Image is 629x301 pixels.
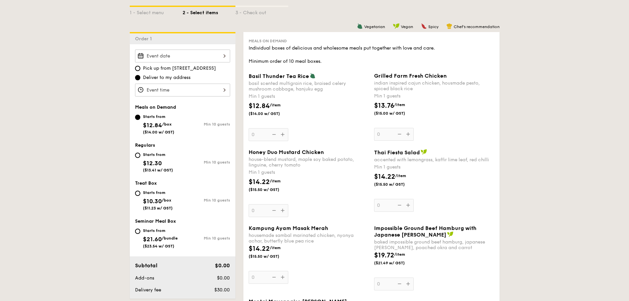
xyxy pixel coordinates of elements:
[183,7,235,16] div: 2 - Select items
[249,225,328,231] span: Kampung Ayam Masak Merah
[374,182,419,187] span: ($15.50 w/ GST)
[374,93,494,99] div: Min 1 guests
[428,24,438,29] span: Spicy
[446,23,452,29] img: icon-chef-hat.a58ddaea.svg
[249,93,369,100] div: Min 1 guests
[143,114,174,119] div: Starts from
[394,102,405,107] span: /item
[454,24,500,29] span: Chef's recommendation
[143,190,173,195] div: Starts from
[143,228,178,233] div: Starts from
[183,160,230,165] div: Min 10 guests
[135,115,140,120] input: Starts from$12.84/box($14.00 w/ GST)Min 10 guests
[130,7,183,16] div: 1 - Select menu
[249,157,369,168] div: house-blend mustard, maple soy baked potato, linguine, cherry tomato
[143,244,174,248] span: ($23.54 w/ GST)
[270,103,281,107] span: /item
[183,122,230,127] div: Min 10 guests
[357,23,363,29] img: icon-vegetarian.fe4039eb.svg
[143,206,173,210] span: ($11.23 w/ GST)
[374,80,494,92] div: indian inspired cajun chicken, housmade pesto, spiced black rice
[162,198,171,203] span: /box
[374,260,419,266] span: ($21.49 w/ GST)
[249,81,369,92] div: basil scented multigrain rice, braised celery mushroom cabbage, hanjuku egg
[214,287,230,293] span: $30.00
[249,245,270,253] span: $14.22
[143,74,191,81] span: Deliver to my address
[143,130,174,134] span: ($14.00 w/ GST)
[249,111,294,116] span: ($14.00 w/ GST)
[421,23,427,29] img: icon-spicy.37a8142b.svg
[135,180,157,186] span: Treat Box
[235,7,288,16] div: 3 - Check out
[249,169,369,176] div: Min 1 guests
[374,251,394,259] span: $19.72
[395,173,406,178] span: /item
[249,149,324,155] span: Honey Duo Mustard Chicken
[374,157,494,163] div: accented with lemongrass, kaffir lime leaf, red chilli
[135,36,155,42] span: Order 1
[143,152,173,157] div: Starts from
[249,233,369,244] div: housemade sambal marinated chicken, nyonya achar, butterfly blue pea rice
[374,164,494,170] div: Min 1 guests
[215,262,230,269] span: $0.00
[135,229,140,234] input: Starts from$21.60/bundle($23.54 w/ GST)Min 10 guests
[249,178,270,186] span: $14.22
[374,239,494,250] div: baked impossible ground beef hamburg, japanese [PERSON_NAME], poached okra and carrot
[270,179,281,183] span: /item
[249,254,294,259] span: ($15.50 w/ GST)
[249,102,270,110] span: $12.84
[135,84,230,96] input: Event time
[364,24,385,29] span: Vegetarian
[143,236,162,243] span: $21.60
[135,287,161,293] span: Delivery fee
[249,187,294,192] span: ($15.50 w/ GST)
[217,275,230,281] span: $0.00
[270,245,281,250] span: /item
[135,275,154,281] span: Add-ons
[374,149,420,156] span: Thai Fiesta Salad
[162,122,172,127] span: /box
[249,45,494,65] div: Individual boxes of delicious and wholesome meals put together with love and care. Minimum order ...
[143,160,162,167] span: $12.30
[393,23,400,29] img: icon-vegan.f8ff3823.svg
[183,198,230,203] div: Min 10 guests
[143,122,162,129] span: $12.84
[135,191,140,196] input: Starts from$10.30/box($11.23 w/ GST)Min 10 guests
[162,236,178,241] span: /bundle
[249,39,287,43] span: Meals on Demand
[401,24,413,29] span: Vegan
[135,262,157,269] span: Subtotal
[374,73,447,79] span: Grilled Farm Fresh Chicken
[135,66,140,71] input: Pick up from [STREET_ADDRESS]
[143,198,162,205] span: $10.30
[143,65,216,72] span: Pick up from [STREET_ADDRESS]
[374,225,476,238] span: Impossible Ground Beef Hamburg with Japanese [PERSON_NAME]
[374,102,394,110] span: $13.76
[447,231,454,237] img: icon-vegan.f8ff3823.svg
[310,73,316,79] img: icon-vegetarian.fe4039eb.svg
[135,142,155,148] span: Regulars
[135,104,176,110] span: Meals on Demand
[249,73,309,79] span: Basil Thunder Tea Rice
[183,236,230,241] div: Min 10 guests
[135,75,140,80] input: Deliver to my address
[421,149,427,155] img: icon-vegan.f8ff3823.svg
[135,153,140,158] input: Starts from$12.30($13.41 w/ GST)Min 10 guests
[394,252,405,257] span: /item
[143,168,173,172] span: ($13.41 w/ GST)
[135,218,176,224] span: Seminar Meal Box
[374,111,419,116] span: ($15.00 w/ GST)
[374,173,395,181] span: $14.22
[135,50,230,62] input: Event date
